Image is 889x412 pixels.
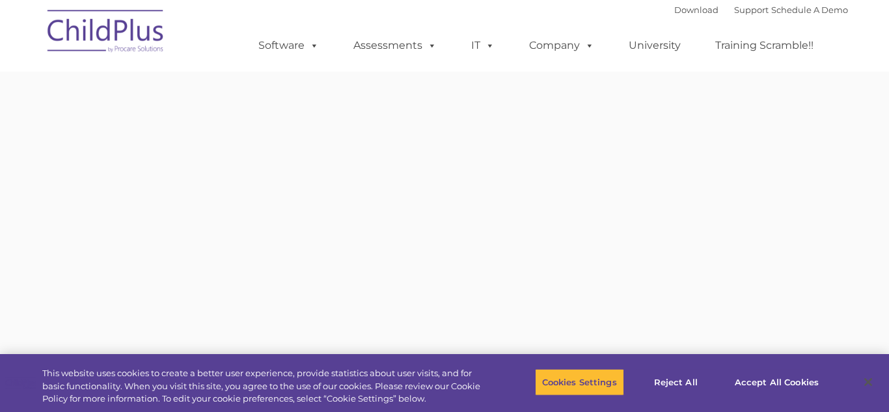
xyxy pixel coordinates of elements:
[734,5,769,15] a: Support
[340,33,450,59] a: Assessments
[728,368,826,396] button: Accept All Cookies
[674,5,848,15] font: |
[458,33,508,59] a: IT
[616,33,694,59] a: University
[635,368,717,396] button: Reject All
[854,368,882,396] button: Close
[245,33,332,59] a: Software
[516,33,607,59] a: Company
[42,367,489,405] div: This website uses cookies to create a better user experience, provide statistics about user visit...
[702,33,827,59] a: Training Scramble!!
[771,5,848,15] a: Schedule A Demo
[535,368,624,396] button: Cookies Settings
[674,5,718,15] a: Download
[41,1,171,66] img: ChildPlus by Procare Solutions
